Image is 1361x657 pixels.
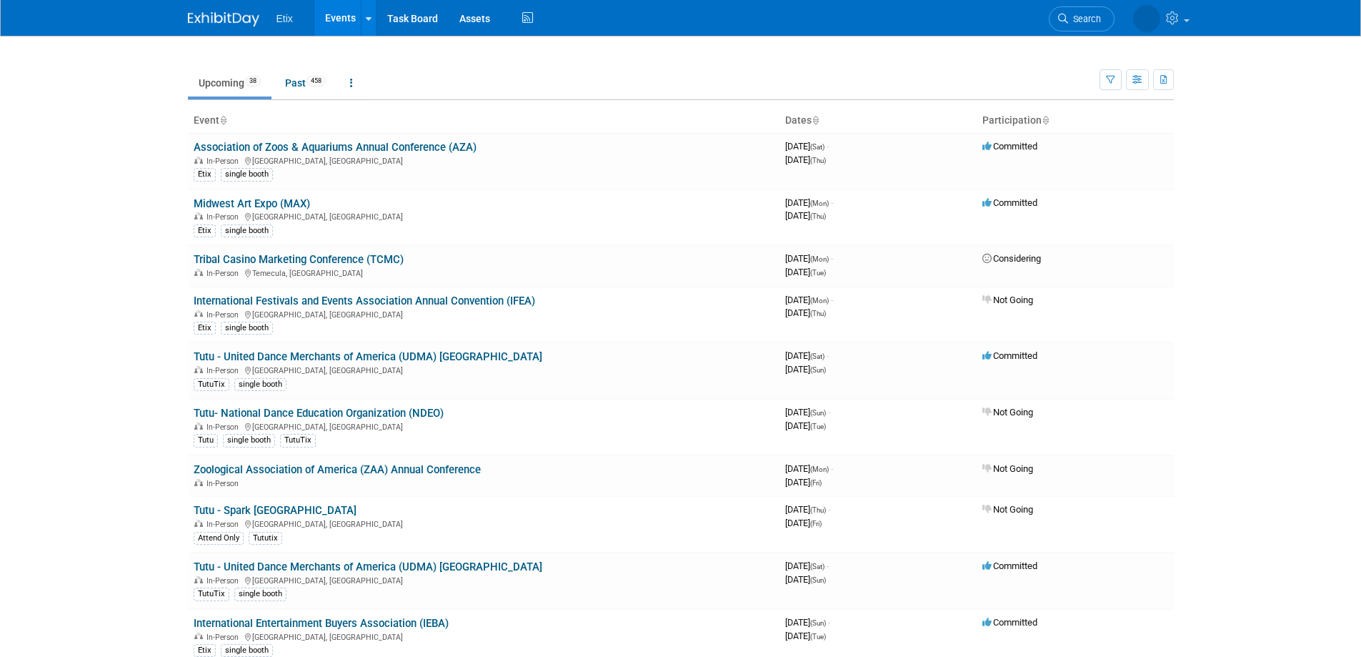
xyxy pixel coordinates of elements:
[812,114,819,126] a: Sort by Start Date
[810,633,826,641] span: (Tue)
[810,297,829,305] span: (Mon)
[982,407,1033,418] span: Not Going
[810,199,829,207] span: (Mon)
[206,157,243,166] span: In-Person
[810,465,829,473] span: (Mon)
[194,210,774,222] div: [GEOGRAPHIC_DATA], [GEOGRAPHIC_DATA]
[831,197,833,208] span: -
[828,617,830,628] span: -
[831,253,833,264] span: -
[194,576,203,583] img: In-Person Event
[810,520,822,528] span: (Fri)
[206,310,243,320] span: In-Person
[827,350,829,361] span: -
[194,378,229,391] div: TutuTix
[223,434,275,447] div: single booth
[188,69,271,97] a: Upcoming38
[785,154,826,165] span: [DATE]
[194,212,203,219] img: In-Person Event
[828,407,830,418] span: -
[810,212,826,220] span: (Thu)
[194,617,449,630] a: International Entertainment Buyers Association (IEBA)
[194,532,244,545] div: Attend Only
[982,253,1041,264] span: Considering
[785,197,833,208] span: [DATE]
[785,631,826,641] span: [DATE]
[194,141,477,154] a: Association of Zoos & Aquariums Annual Conference (AZA)
[221,224,273,237] div: single booth
[785,295,833,305] span: [DATE]
[810,310,826,317] span: (Thu)
[194,364,774,375] div: [GEOGRAPHIC_DATA], [GEOGRAPHIC_DATA]
[206,269,243,278] span: In-Person
[810,576,826,584] span: (Sun)
[194,295,535,307] a: International Festivals and Events Association Annual Convention (IFEA)
[779,109,977,133] th: Dates
[977,109,1174,133] th: Participation
[219,114,226,126] a: Sort by Event Name
[234,378,286,391] div: single booth
[831,463,833,474] span: -
[785,420,826,431] span: [DATE]
[785,518,822,528] span: [DATE]
[194,310,203,317] img: In-Person Event
[206,212,243,222] span: In-Person
[206,479,243,488] span: In-Person
[982,463,1033,474] span: Not Going
[810,506,826,514] span: (Thu)
[982,617,1037,628] span: Committed
[249,532,282,545] div: Tututix
[206,520,243,529] span: In-Person
[194,588,229,601] div: TutuTix
[194,366,203,373] img: In-Person Event
[194,479,203,486] img: In-Person Event
[194,423,203,430] img: In-Person Event
[188,12,259,26] img: ExhibitDay
[785,477,822,488] span: [DATE]
[221,644,273,657] div: single booth
[785,407,830,418] span: [DATE]
[276,13,293,24] span: Etix
[221,322,273,335] div: single booth
[1027,14,1060,24] span: Search
[194,434,218,447] div: Tutu
[194,407,444,420] a: Tutu- National Dance Education Organization (NDEO)
[831,295,833,305] span: -
[827,141,829,152] span: -
[810,366,826,374] span: (Sun)
[194,631,774,642] div: [GEOGRAPHIC_DATA], [GEOGRAPHIC_DATA]
[206,576,243,586] span: In-Person
[194,520,203,527] img: In-Person Event
[785,307,826,318] span: [DATE]
[785,574,826,585] span: [DATE]
[982,504,1033,515] span: Not Going
[785,463,833,474] span: [DATE]
[785,267,826,277] span: [DATE]
[1007,6,1073,31] a: Search
[785,617,830,628] span: [DATE]
[194,574,774,586] div: [GEOGRAPHIC_DATA], [GEOGRAPHIC_DATA]
[982,197,1037,208] span: Committed
[194,308,774,320] div: [GEOGRAPHIC_DATA], [GEOGRAPHIC_DATA]
[194,197,310,210] a: Midwest Art Expo (MAX)
[827,560,829,571] span: -
[274,69,336,97] a: Past458
[234,588,286,601] div: single booth
[1092,8,1160,24] img: Leslie Ziade
[194,168,216,181] div: Etix
[828,504,830,515] span: -
[194,644,216,657] div: Etix
[785,210,826,221] span: [DATE]
[810,157,826,164] span: (Thu)
[245,76,261,87] span: 38
[810,143,824,151] span: (Sat)
[785,504,830,515] span: [DATE]
[810,423,826,430] span: (Tue)
[206,633,243,642] span: In-Person
[306,76,326,87] span: 458
[785,364,826,375] span: [DATE]
[810,352,824,360] span: (Sat)
[194,157,203,164] img: In-Person Event
[194,253,404,266] a: Tribal Casino Marketing Conference (TCMC)
[206,366,243,375] span: In-Person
